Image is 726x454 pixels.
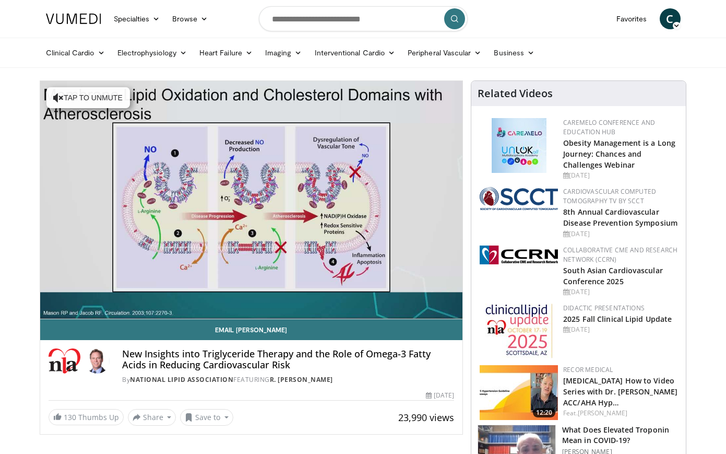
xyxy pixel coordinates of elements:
a: Heart Failure [193,42,259,63]
span: 130 [64,412,76,422]
img: 45df64a9-a6de-482c-8a90-ada250f7980c.png.150x105_q85_autocrop_double_scale_upscale_version-0.2.jpg [492,118,546,173]
div: [DATE] [563,171,677,180]
a: R. [PERSON_NAME] [270,375,333,384]
a: [MEDICAL_DATA] How to Video Series with Dr. [PERSON_NAME] ACC/AHA Hyp… [563,376,677,408]
a: Email [PERSON_NAME] [40,319,463,340]
div: Didactic Presentations [563,304,677,313]
div: [DATE] [563,325,677,334]
img: d65bce67-f81a-47c5-b47d-7b8806b59ca8.jpg.150x105_q85_autocrop_double_scale_upscale_version-0.2.jpg [485,304,553,358]
button: Tap to unmute [46,87,130,108]
a: 130 Thumbs Up [49,409,124,425]
span: 23,990 views [398,411,454,424]
img: Avatar [85,348,110,374]
a: Obesity Management is a Long Journey: Chances and Challenges Webinar [563,138,675,170]
h3: What Does Elevated Troponin Mean in COVID-19? [562,425,680,446]
a: 8th Annual Cardiovascular Disease Prevention Symposium [563,207,677,228]
a: Cardiovascular Computed Tomography TV by SCCT [563,187,656,205]
a: Business [487,42,541,63]
a: National Lipid Association [130,375,233,384]
div: [DATE] [426,391,454,400]
a: Electrophysiology [111,42,193,63]
a: Interventional Cardio [308,42,402,63]
h4: New Insights into Triglyceride Therapy and the Role of Omega-3 Fatty Acids in Reducing Cardiovasc... [122,348,454,371]
button: Save to [180,409,233,426]
div: Feat. [563,409,677,418]
a: Peripheral Vascular [401,42,487,63]
a: [PERSON_NAME] [578,409,627,417]
a: CaReMeLO Conference and Education Hub [563,118,655,136]
a: Favorites [610,8,653,29]
a: South Asian Cardiovascular Conference 2025 [563,265,663,286]
div: By FEATURING [122,375,454,385]
a: Collaborative CME and Research Network (CCRN) [563,246,677,264]
div: [DATE] [563,287,677,297]
a: 12:20 [480,365,558,420]
button: Share [128,409,176,426]
input: Search topics, interventions [259,6,468,31]
a: Imaging [259,42,308,63]
img: 51a70120-4f25-49cc-93a4-67582377e75f.png.150x105_q85_autocrop_double_scale_upscale_version-0.2.png [480,187,558,210]
span: 12:20 [533,408,555,417]
video-js: Video Player [40,81,463,319]
div: [DATE] [563,229,677,239]
img: a04ee3ba-8487-4636-b0fb-5e8d268f3737.png.150x105_q85_autocrop_double_scale_upscale_version-0.2.png [480,246,558,264]
img: National Lipid Association [49,348,81,374]
a: Clinical Cardio [40,42,111,63]
a: Browse [166,8,214,29]
a: Specialties [108,8,166,29]
a: C [660,8,681,29]
img: VuMedi Logo [46,14,101,24]
a: Recor Medical [563,365,613,374]
img: ca39d7e0-2dda-4450-bd68-fdac3081aed3.150x105_q85_crop-smart_upscale.jpg [480,365,558,420]
h4: Related Videos [478,87,553,100]
a: 2025 Fall Clinical Lipid Update [563,314,672,324]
